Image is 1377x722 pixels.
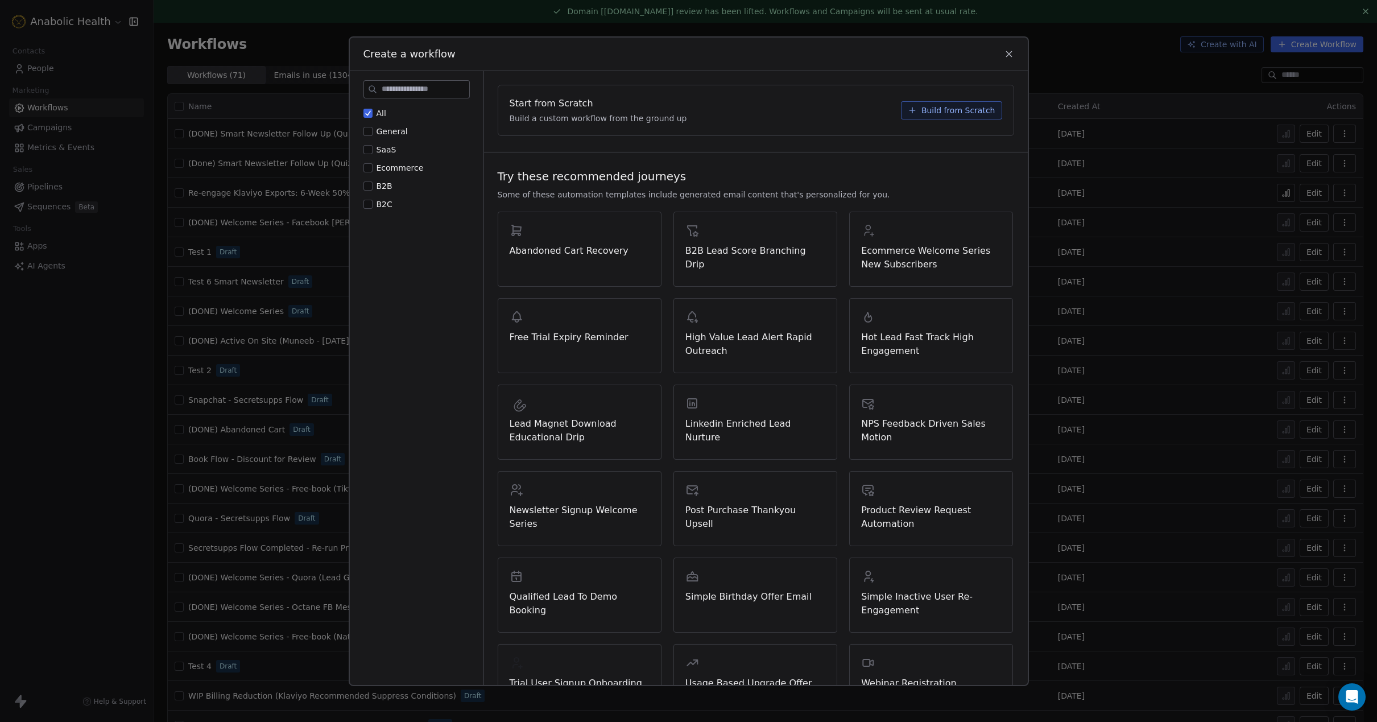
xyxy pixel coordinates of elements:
[363,162,373,173] button: Ecommerce
[363,46,456,61] span: Create a workflow
[861,416,1001,444] span: NPS Feedback Driven Sales Motion
[1338,683,1366,711] div: Open Intercom Messenger
[921,104,995,115] span: Build from Scratch
[363,125,373,137] button: General
[685,244,825,271] span: B2B Lead Score Branching Drip
[377,108,386,117] span: All
[377,163,424,172] span: Ecommerce
[510,589,650,617] span: Qualified Lead To Demo Booking
[510,96,593,110] span: Start from Scratch
[510,112,687,123] span: Build a custom workflow from the ground up
[861,676,1001,703] span: Webinar Registration Confirmation Reminder
[377,199,392,208] span: B2C
[363,143,373,155] button: SaaS
[901,101,1002,119] button: Build from Scratch
[510,503,650,530] span: Newsletter Signup Welcome Series
[685,676,825,690] span: Usage Based Upgrade Offer
[377,145,396,154] span: SaaS
[498,188,890,200] span: Some of these automation templates include generated email content that's personalized for you.
[861,589,1001,617] span: Simple Inactive User Re-Engagement
[510,676,650,703] span: Trial User Signup Onboarding Sequence
[363,180,373,191] button: B2B
[861,503,1001,530] span: Product Review Request Automation
[510,416,650,444] span: Lead Magnet Download Educational Drip
[685,416,825,444] span: Linkedin Enriched Lead Nurture
[685,503,825,530] span: Post Purchase Thankyou Upsell
[861,244,1001,271] span: Ecommerce Welcome Series New Subscribers
[510,330,650,344] span: Free Trial Expiry Reminder
[861,330,1001,357] span: Hot Lead Fast Track High Engagement
[498,168,687,184] span: Try these recommended journeys
[685,330,825,357] span: High Value Lead Alert Rapid Outreach
[510,244,650,257] span: Abandoned Cart Recovery
[377,126,408,135] span: General
[685,589,825,603] span: Simple Birthday Offer Email
[363,107,373,118] button: All
[377,181,392,190] span: B2B
[363,198,373,209] button: B2C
